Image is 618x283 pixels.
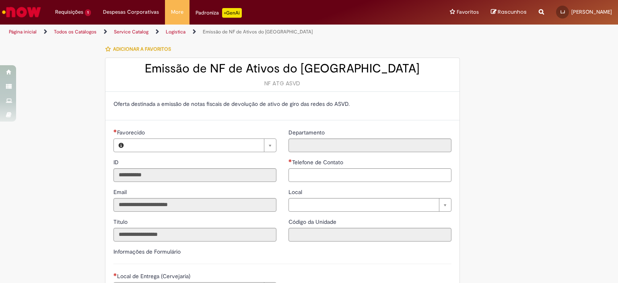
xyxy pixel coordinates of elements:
[288,159,292,162] span: Necessários
[288,138,451,152] input: Departamento
[1,4,42,20] img: ServiceNow
[113,228,276,242] input: Título
[117,129,146,136] span: Necessários - Favorecido
[288,168,451,182] input: Telefone de Contato
[288,218,338,225] span: Somente leitura - Código da Unidade
[113,273,117,276] span: Necessários
[113,218,129,226] label: Somente leitura - Título
[114,139,128,152] button: Favorecido, Visualizar este registro
[491,8,527,16] a: Rascunhos
[9,29,37,35] a: Página inicial
[6,25,406,39] ul: Trilhas de página
[55,8,83,16] span: Requisições
[288,218,338,226] label: Somente leitura - Código da Unidade
[196,8,242,18] div: Padroniza
[113,158,120,166] label: Somente leitura - ID
[85,9,91,16] span: 1
[292,159,345,166] span: Telefone de Contato
[288,129,326,136] span: Somente leitura - Departamento
[571,8,612,15] span: [PERSON_NAME]
[113,188,128,196] label: Somente leitura - Email
[113,248,181,255] label: Informações de Formulário
[113,100,451,108] p: Oferta destinada a emissão de notas fiscais de devolução de ativo de giro das redes do ASVD.
[114,29,148,35] a: Service Catalog
[128,139,276,152] a: Limpar campo Favorecido
[113,188,128,196] span: Somente leitura - Email
[288,228,451,242] input: Código da Unidade
[113,79,451,87] div: NF ATG ASVD
[288,128,326,136] label: Somente leitura - Departamento
[222,8,242,18] p: +GenAi
[113,129,117,132] span: Necessários
[54,29,97,35] a: Todos os Catálogos
[113,218,129,225] span: Somente leitura - Título
[166,29,185,35] a: Logistica
[113,46,171,52] span: Adicionar a Favoritos
[457,8,479,16] span: Favoritos
[103,8,159,16] span: Despesas Corporativas
[105,41,175,58] button: Adicionar a Favoritos
[288,198,451,212] a: Limpar campo Local
[113,198,276,212] input: Email
[203,29,313,35] a: Emissão de NF de Ativos do [GEOGRAPHIC_DATA]
[113,62,451,75] h2: Emissão de NF de Ativos do [GEOGRAPHIC_DATA]
[171,8,183,16] span: More
[288,188,304,196] span: Local
[113,168,276,182] input: ID
[498,8,527,16] span: Rascunhos
[117,273,192,280] span: Necessários - Local de Entrega (Cervejaria)
[560,9,565,14] span: LJ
